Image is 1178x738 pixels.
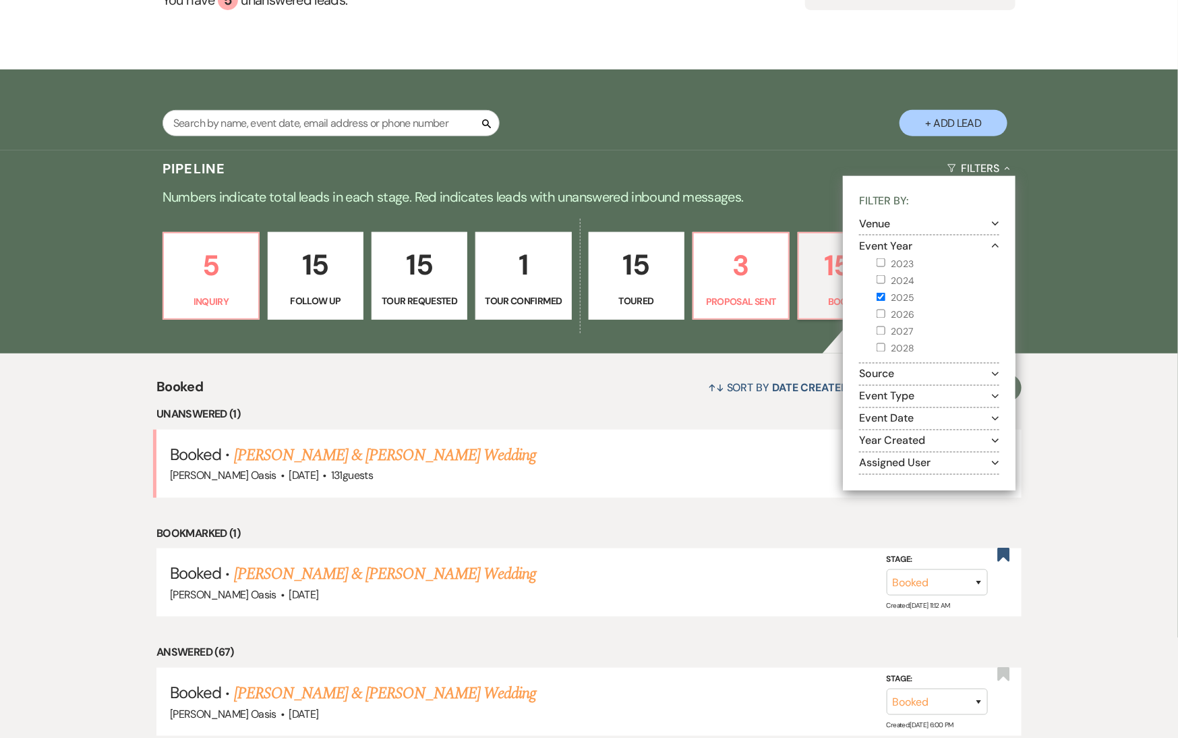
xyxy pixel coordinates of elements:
label: 2024 [877,273,999,289]
span: [PERSON_NAME] Oasis [170,588,276,602]
input: Search by name, event date, email address or phone number [163,110,500,136]
a: 159Booked [798,232,895,320]
button: Source [859,369,999,380]
span: 131 guests [331,468,373,482]
button: Event Year [859,241,999,252]
span: Date Created [772,380,848,395]
a: 5Inquiry [163,232,260,320]
p: 3 [702,243,780,288]
span: Booked [156,376,203,405]
label: 2028 [877,341,999,358]
span: [PERSON_NAME] Oasis [170,707,276,721]
a: [PERSON_NAME] & [PERSON_NAME] Wedding [234,562,536,586]
span: Booked [170,444,221,465]
p: 15 [380,242,459,287]
p: Tour Requested [380,293,459,308]
li: Bookmarked (1) [156,525,1022,542]
a: [PERSON_NAME] & [PERSON_NAME] Wedding [234,681,536,706]
p: 159 [807,243,885,288]
p: Proposal Sent [702,294,780,309]
span: Booked [170,563,221,584]
p: Filter By: [859,192,999,213]
button: + Add Lead [900,110,1007,136]
a: 15Follow Up [268,232,363,320]
input: 2024 [877,275,885,284]
label: 2025 [877,289,999,306]
span: ↑↓ [708,380,724,395]
a: 3Proposal Sent [693,232,790,320]
p: Follow Up [276,293,355,308]
input: 2023 [877,258,885,267]
button: Event Type [859,391,999,402]
button: Sort By Date Created [703,370,864,405]
span: [PERSON_NAME] Oasis [170,468,276,482]
span: [DATE] [289,588,318,602]
button: Filters [942,150,1015,186]
h3: Pipeline [163,159,226,178]
a: 15Toured [589,232,684,320]
li: Unanswered (1) [156,405,1022,423]
input: 2026 [877,309,885,318]
label: Stage: [887,672,988,687]
li: Answered (67) [156,644,1022,661]
p: 1 [484,242,562,287]
a: 1Tour Confirmed [475,232,571,320]
label: 2026 [877,306,999,323]
button: Assigned User [859,458,999,469]
input: 2027 [877,327,885,335]
p: 5 [172,243,250,288]
span: Created: [DATE] 11:12 AM [887,601,950,610]
span: Booked [170,682,221,703]
p: Inquiry [172,294,250,309]
label: 2027 [877,324,999,341]
p: Tour Confirmed [484,293,562,308]
span: Created: [DATE] 6:00 PM [887,720,953,729]
a: [PERSON_NAME] & [PERSON_NAME] Wedding [234,443,536,467]
button: Year Created [859,436,999,447]
p: Toured [597,293,676,308]
span: [DATE] [289,468,318,482]
input: 2028 [877,343,885,352]
button: Venue [859,219,999,229]
p: 15 [597,242,676,287]
label: Stage: [887,552,988,567]
button: Event Date [859,414,999,424]
p: 15 [276,242,355,287]
p: Booked [807,294,885,309]
label: 2023 [877,256,999,273]
input: 2025 [877,292,885,301]
span: [DATE] [289,707,318,721]
p: Numbers indicate total leads in each stage. Red indicates leads with unanswered inbound messages. [104,186,1075,208]
a: 15Tour Requested [372,232,467,320]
